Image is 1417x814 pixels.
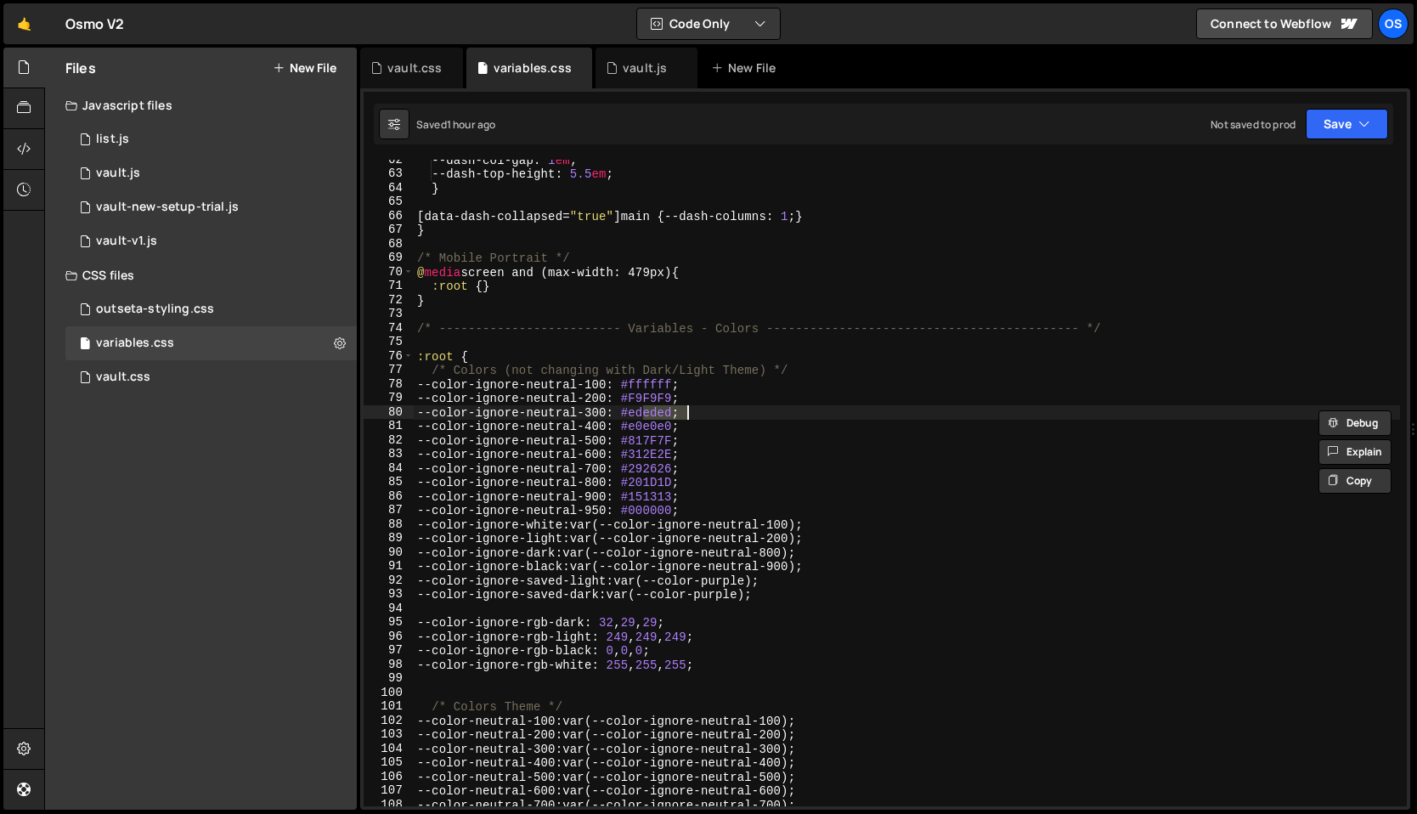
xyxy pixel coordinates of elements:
[364,587,414,602] div: 93
[364,727,414,742] div: 103
[364,658,414,672] div: 98
[364,251,414,265] div: 69
[364,293,414,308] div: 72
[364,742,414,756] div: 104
[1318,468,1392,494] button: Copy
[96,234,157,249] div: vault-v1.js
[364,377,414,392] div: 78
[364,531,414,545] div: 89
[364,181,414,195] div: 64
[364,279,414,293] div: 71
[65,326,357,360] div: 16596/45154.css
[364,630,414,644] div: 96
[364,195,414,209] div: 65
[45,88,357,122] div: Javascript files
[1196,8,1373,39] a: Connect to Webflow
[65,292,357,326] div: 16596/45156.css
[364,307,414,321] div: 73
[364,783,414,798] div: 107
[96,302,214,317] div: outseta-styling.css
[273,61,336,75] button: New File
[364,615,414,630] div: 95
[364,237,414,252] div: 68
[364,574,414,588] div: 92
[364,489,414,504] div: 86
[364,671,414,686] div: 99
[364,545,414,560] div: 90
[65,122,357,156] div: 16596/45151.js
[364,755,414,770] div: 105
[387,59,442,76] div: vault.css
[1306,109,1388,139] button: Save
[1318,439,1392,465] button: Explain
[364,643,414,658] div: 97
[65,190,357,224] div: 16596/45152.js
[364,433,414,448] div: 82
[364,686,414,700] div: 100
[65,156,357,190] div: 16596/45133.js
[364,770,414,784] div: 106
[364,503,414,517] div: 87
[364,798,414,812] div: 108
[65,14,124,34] div: Osmo V2
[65,224,357,258] div: 16596/45132.js
[364,209,414,223] div: 66
[364,461,414,476] div: 84
[1318,410,1392,436] button: Debug
[364,559,414,574] div: 91
[364,447,414,461] div: 83
[96,370,150,385] div: vault.css
[96,166,140,181] div: vault.js
[364,265,414,280] div: 70
[96,336,174,351] div: variables.css
[65,360,357,394] div: 16596/45153.css
[364,699,414,714] div: 101
[447,117,496,132] div: 1 hour ago
[364,475,414,489] div: 85
[364,167,414,181] div: 63
[364,405,414,420] div: 80
[416,117,495,132] div: Saved
[494,59,572,76] div: variables.css
[364,419,414,433] div: 81
[96,132,129,147] div: list.js
[1211,117,1296,132] div: Not saved to prod
[45,258,357,292] div: CSS files
[364,349,414,364] div: 76
[711,59,782,76] div: New File
[364,391,414,405] div: 79
[364,335,414,349] div: 75
[637,8,780,39] button: Code Only
[65,59,96,77] h2: Files
[96,200,239,215] div: vault-new-setup-trial.js
[364,602,414,616] div: 94
[364,321,414,336] div: 74
[1378,8,1409,39] a: Os
[364,517,414,532] div: 88
[3,3,45,44] a: 🤙
[623,59,667,76] div: vault.js
[364,363,414,377] div: 77
[364,223,414,237] div: 67
[364,153,414,167] div: 62
[364,714,414,728] div: 102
